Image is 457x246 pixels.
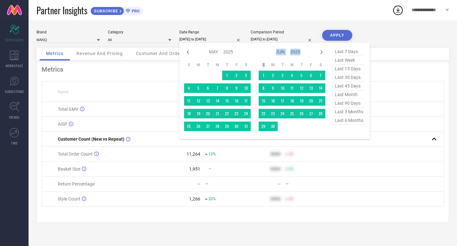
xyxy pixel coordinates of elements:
span: Total GMV [58,107,78,112]
a: SUBSCRIBEPRO [90,5,143,15]
th: Sunday [184,62,194,67]
div: 9999 [270,196,281,201]
td: Wed May 14 2025 [213,96,222,106]
td: Mon Jun 09 2025 [268,83,278,93]
div: 9999 [270,151,281,157]
td: Tue Jun 03 2025 [278,71,287,80]
td: Tue May 20 2025 [203,109,213,118]
td: Sun Jun 08 2025 [259,83,268,93]
td: Fri Jun 13 2025 [306,83,316,93]
span: last 7 days [333,47,365,56]
span: last 30 days [333,73,365,82]
span: Customer Count (New vs Repeat) [58,137,124,142]
td: Sat May 03 2025 [241,71,251,80]
td: Thu May 22 2025 [222,109,232,118]
span: last month [333,90,365,99]
th: Wednesday [287,62,297,67]
th: Monday [268,62,278,67]
td: Wed Jun 11 2025 [287,83,297,93]
span: 12% [209,152,216,156]
span: last 3 months [333,108,365,116]
span: TRENDS [9,115,20,120]
th: Friday [232,62,241,67]
td: Sun Jun 22 2025 [259,109,268,118]
div: Brand [36,30,100,34]
span: Name [58,90,68,94]
span: 50 [289,197,293,201]
td: Mon May 05 2025 [194,83,203,93]
td: Wed May 07 2025 [213,83,222,93]
td: Fri May 16 2025 [232,96,241,106]
td: Wed Jun 18 2025 [287,96,297,106]
th: Thursday [222,62,232,67]
span: Total Order Count [58,151,93,157]
td: Mon May 19 2025 [194,109,203,118]
div: Comparison Period [251,30,314,34]
td: Mon May 12 2025 [194,96,203,106]
span: SUBSCRIBE [91,9,120,13]
input: Select date range [179,36,243,43]
td: Thu Jun 26 2025 [297,109,306,118]
td: Sat Jun 14 2025 [316,83,325,93]
span: 22% [209,197,216,201]
div: Previous month [184,48,192,56]
span: last week [333,56,365,65]
div: — [197,181,201,186]
span: Metrics [46,51,63,56]
td: Thu May 01 2025 [222,71,232,80]
div: 11,264 [187,151,200,157]
span: Revenue And Pricing [76,51,123,56]
td: Fri Jun 20 2025 [306,96,316,106]
td: Mon Jun 16 2025 [268,96,278,106]
td: Thu Jun 12 2025 [297,83,306,93]
div: 1,951 [189,166,200,172]
td: Thu May 08 2025 [222,83,232,93]
td: Sun May 18 2025 [184,109,194,118]
td: Tue May 13 2025 [203,96,213,106]
td: Sun May 04 2025 [184,83,194,93]
div: — [205,182,242,186]
input: Select comparison period [251,36,314,43]
td: Thu Jun 05 2025 [297,71,306,80]
div: 9999 [270,166,281,172]
td: Wed May 28 2025 [213,122,222,131]
td: Fri May 30 2025 [232,122,241,131]
td: Sat Jun 07 2025 [316,71,325,80]
td: Sun Jun 29 2025 [259,122,268,131]
td: Sat Jun 21 2025 [316,96,325,106]
th: Tuesday [203,62,213,67]
td: Mon Jun 02 2025 [268,71,278,80]
span: AISP [58,122,67,127]
td: Mon May 26 2025 [194,122,203,131]
span: PRO [130,9,140,13]
div: — [286,182,323,186]
span: Customer And Orders [136,51,184,56]
td: Wed Jun 04 2025 [287,71,297,80]
div: Category [108,30,171,34]
span: last 15 days [333,65,365,73]
td: Fri May 09 2025 [232,83,241,93]
td: Mon Jun 23 2025 [268,109,278,118]
td: Tue Jun 17 2025 [278,96,287,106]
th: Saturday [241,62,251,67]
td: Tue Jun 24 2025 [278,109,287,118]
th: Sunday [259,62,268,67]
td: Sun Jun 01 2025 [259,71,268,80]
button: APPLY [322,30,352,41]
div: 1,266 [189,196,200,201]
th: Monday [194,62,203,67]
span: 50 [289,167,293,171]
th: Tuesday [278,62,287,67]
td: Thu May 15 2025 [222,96,232,106]
span: last 90 days [333,99,365,108]
div: Open download list [392,4,404,16]
td: Fri Jun 27 2025 [306,109,316,118]
span: Style Count [58,196,80,201]
span: last 45 days [333,82,365,90]
td: Sun May 11 2025 [184,96,194,106]
div: Metrics [42,66,444,73]
td: Wed Jun 25 2025 [287,109,297,118]
td: Sat May 10 2025 [241,83,251,93]
span: last 6 months [333,116,365,125]
span: SCORECARDS [5,38,24,42]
